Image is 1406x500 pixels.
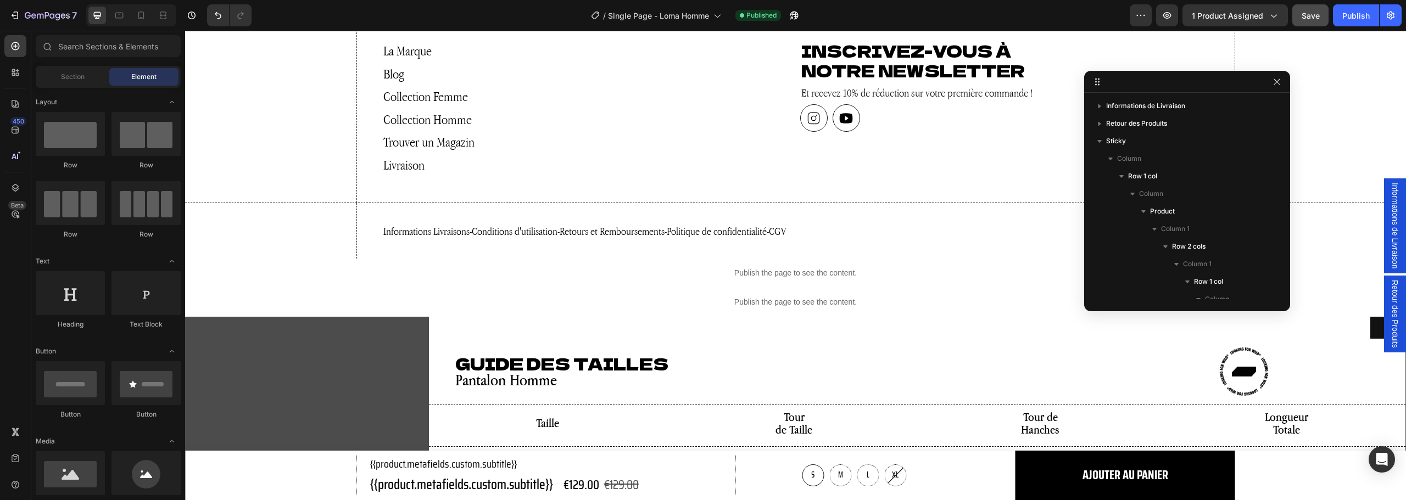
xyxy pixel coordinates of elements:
[163,432,181,450] span: Toggle open
[682,438,684,450] span: L
[1204,152,1215,238] span: Informations de Livraison
[198,126,239,142] a: Livraison
[1369,446,1395,473] div: Open Intercom Messenger
[185,425,537,441] p: {{product.metafields.custom.subtitle}}
[4,4,82,26] button: 7
[1205,294,1229,305] span: Column
[61,72,85,82] span: Section
[707,438,713,450] span: XL
[653,438,658,450] span: M
[131,72,157,82] span: Element
[1194,276,1223,287] span: Row 1 col
[914,181,996,219] img: gempages_578941619886096993-4508eb3c-2719-4d68-aad8-e0aa4067ff0c.png
[830,420,1050,469] button: Ajouter au panier
[1117,153,1141,164] span: Column
[1192,10,1263,21] span: 1 product assigned
[8,201,26,210] div: Beta
[737,380,974,392] p: Tour de
[36,229,105,239] div: Row
[185,31,1406,500] iframe: Design area
[1302,11,1320,20] span: Save
[163,252,181,270] span: Toggle open
[1139,188,1163,199] span: Column
[1161,223,1190,234] span: Column 1
[1292,4,1329,26] button: Save
[983,380,1220,392] p: Longueur
[584,194,601,207] a: CGV
[490,380,728,405] p: Tour de Taille
[36,35,181,57] input: Search Sections & Elements
[1185,286,1220,308] button: <p>Button</p>
[737,392,974,405] p: Hanches
[198,35,219,51] a: Blog
[897,434,983,456] div: Ajouter au panier
[36,160,105,170] div: Row
[36,409,105,419] div: Button
[1172,241,1206,252] span: Row 2 cols
[1128,171,1157,182] span: Row 1 col
[244,386,482,398] p: Taille
[36,97,57,107] span: Layout
[163,93,181,111] span: Toggle open
[1333,4,1379,26] button: Publish
[626,438,629,450] span: S
[287,194,372,207] a: Conditions d'utilisation
[603,10,606,21] span: /
[375,194,479,207] a: Retours et Remboursements
[1106,100,1185,111] span: Informations de Livraison
[270,324,889,341] p: GUIDE DES TAILLES
[198,58,283,74] a: Collection Femme
[111,319,181,329] div: Text Block
[377,447,415,462] div: €129.00
[1204,249,1215,317] span: Retour des Produits
[111,160,181,170] div: Row
[1183,259,1212,269] span: Column 1
[482,194,582,207] a: Politique de confidentialité
[198,192,878,209] div: - - - -
[1150,206,1175,217] span: Product
[111,409,181,419] div: Button
[111,229,181,239] div: Row
[616,52,1022,72] p: Et recevez 10% de réduction sur votre première commande !
[36,346,56,356] span: Button
[207,4,252,26] div: Undo/Redo
[746,10,777,20] span: Published
[72,9,77,22] p: 7
[198,194,284,207] a: Informations Livraisons
[1182,4,1288,26] button: 1 product assigned
[1031,313,1086,368] img: gempages_578941619886096993-780d8164-ec2d-431c-8418-d68cbcdad1c5.png
[1106,118,1167,129] span: Retour des Produits
[616,10,1022,49] p: INSCRIVEZ-VOUS À NOTRE NEWSLETTER
[10,117,26,126] div: 450
[270,341,889,357] p: Pantalon Homme
[1342,10,1370,21] div: Publish
[36,436,55,446] span: Media
[198,81,287,97] a: Collection Homme
[198,12,247,28] a: La Marque
[983,392,1220,405] p: Totale
[36,319,105,329] div: Heading
[608,10,709,21] span: Single Page - Loma Homme
[36,256,49,266] span: Text
[198,103,289,119] a: Trouver un Magazin
[185,443,344,464] p: {{product.metafields.custom.subtitle}}
[163,342,181,360] span: Toggle open
[1106,136,1126,147] span: Sticky
[418,447,455,462] div: €129.00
